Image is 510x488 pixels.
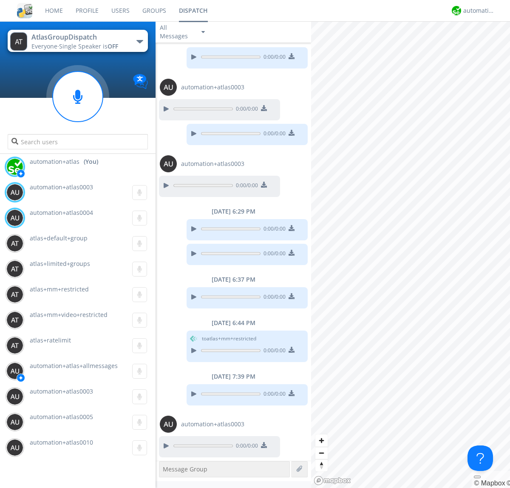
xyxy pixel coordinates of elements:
img: download media button [289,347,295,353]
span: automation+atlas0010 [30,438,93,446]
span: automation+atlas0003 [181,160,244,168]
img: download media button [289,225,295,231]
div: Everyone · [31,42,127,51]
div: [DATE] 6:29 PM [156,207,311,216]
iframe: Toggle Customer Support [467,445,493,471]
img: 373638.png [6,260,23,277]
a: Mapbox [474,479,505,487]
div: [DATE] 6:44 PM [156,319,311,327]
img: 373638.png [6,235,23,252]
input: Search users [8,134,147,149]
span: automation+atlas0004 [30,208,93,217]
span: 0:00 / 0:00 [261,225,286,234]
img: Translation enabled [133,74,148,89]
span: automation+atlas+allmessages [30,362,118,370]
div: All Messages [160,23,194,40]
img: download media button [289,390,295,396]
span: 0:00 / 0:00 [233,182,258,191]
span: 0:00 / 0:00 [261,347,286,356]
span: automation+atlas0003 [181,83,244,91]
button: Zoom out [315,447,328,459]
img: 373638.png [6,311,23,328]
div: (You) [84,157,98,166]
div: AtlasGroupDispatch [31,32,127,42]
span: atlas+ratelimit [30,336,71,344]
span: 0:00 / 0:00 [261,293,286,303]
img: download media button [261,182,267,188]
img: caret-down-sm.svg [201,31,205,33]
span: automation+atlas0003 [30,183,93,191]
button: Toggle attribution [474,476,481,478]
div: automation+atlas [463,6,495,15]
img: download media button [261,442,267,448]
img: download media button [289,53,295,59]
span: 0:00 / 0:00 [261,130,286,139]
span: to atlas+mm+restricted [202,335,256,342]
img: 373638.png [6,184,23,201]
span: OFF [108,42,118,50]
span: atlas+default+group [30,234,88,242]
img: 373638.png [6,337,23,354]
span: 0:00 / 0:00 [261,53,286,63]
span: atlas+mm+restricted [30,285,89,293]
img: 373638.png [6,414,23,431]
img: download media button [289,250,295,256]
button: Zoom in [315,434,328,447]
span: atlas+mm+video+restricted [30,311,108,319]
span: 0:00 / 0:00 [261,390,286,400]
img: download media button [261,105,267,111]
button: AtlasGroupDispatchEveryone·Single Speaker isOFF [8,30,147,52]
img: d2d01cd9b4174d08988066c6d424eccd [6,158,23,175]
span: atlas+limited+groups [30,260,90,268]
button: Reset bearing to north [315,459,328,471]
img: 373638.png [160,79,177,96]
span: automation+atlas0003 [181,420,244,428]
img: download media button [289,130,295,136]
span: Single Speaker is [59,42,118,50]
img: 373638.png [6,362,23,380]
span: 0:00 / 0:00 [233,442,258,451]
span: automation+atlas0005 [30,413,93,421]
span: automation+atlas0003 [30,387,93,395]
img: 373638.png [6,286,23,303]
div: [DATE] 6:37 PM [156,275,311,284]
img: 373638.png [6,439,23,456]
img: d2d01cd9b4174d08988066c6d424eccd [452,6,461,15]
img: 373638.png [10,32,27,51]
img: 373638.png [6,388,23,405]
img: 373638.png [6,209,23,226]
span: Zoom out [315,447,328,459]
a: Mapbox logo [314,476,351,485]
img: download media button [289,293,295,299]
div: [DATE] 7:39 PM [156,372,311,381]
span: 0:00 / 0:00 [261,250,286,259]
img: cddb5a64eb264b2086981ab96f4c1ba7 [17,3,32,18]
img: 373638.png [160,416,177,433]
img: 373638.png [160,155,177,172]
span: automation+atlas [30,157,79,166]
span: 0:00 / 0:00 [233,105,258,114]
